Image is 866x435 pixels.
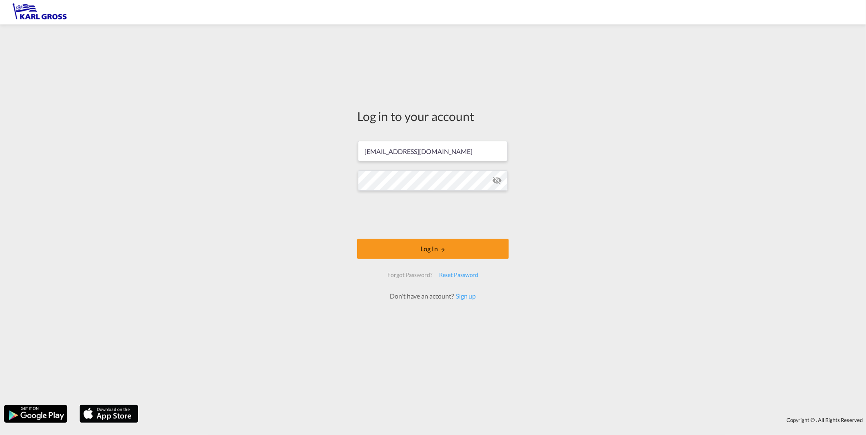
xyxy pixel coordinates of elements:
input: Enter email/phone number [358,141,508,161]
div: Copyright © . All Rights Reserved [142,413,866,427]
iframe: reCAPTCHA [371,199,495,231]
a: Sign up [454,292,476,300]
img: 3269c73066d711f095e541db4db89301.png [12,3,67,22]
div: Log in to your account [357,108,509,125]
md-icon: icon-eye-off [492,176,502,185]
div: Forgot Password? [384,268,435,282]
img: apple.png [79,404,139,424]
button: LOGIN [357,239,509,259]
div: Reset Password [436,268,482,282]
img: google.png [3,404,68,424]
div: Don't have an account? [381,292,485,301]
